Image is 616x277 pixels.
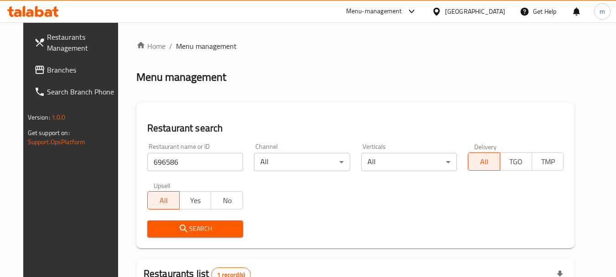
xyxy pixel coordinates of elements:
[472,155,497,168] span: All
[47,31,119,53] span: Restaurants Management
[169,41,172,52] li: /
[504,155,528,168] span: TGO
[147,191,180,209] button: All
[176,41,237,52] span: Menu management
[155,223,236,235] span: Search
[211,191,243,209] button: No
[183,194,208,207] span: Yes
[468,152,500,171] button: All
[179,191,212,209] button: Yes
[28,127,70,139] span: Get support on:
[600,6,605,16] span: m
[147,153,243,171] input: Search for restaurant name or ID..
[47,64,119,75] span: Branches
[536,155,560,168] span: TMP
[154,182,171,188] label: Upsell
[47,86,119,97] span: Search Branch Phone
[136,41,575,52] nav: breadcrumb
[361,153,457,171] div: All
[346,6,402,17] div: Menu-management
[27,59,126,81] a: Branches
[254,153,350,171] div: All
[151,194,176,207] span: All
[28,111,50,123] span: Version:
[27,26,126,59] a: Restaurants Management
[27,81,126,103] a: Search Branch Phone
[52,111,66,123] span: 1.0.0
[500,152,532,171] button: TGO
[147,220,243,237] button: Search
[28,136,86,148] a: Support.OpsPlatform
[136,41,166,52] a: Home
[147,121,564,135] h2: Restaurant search
[532,152,564,171] button: TMP
[215,194,239,207] span: No
[445,6,505,16] div: [GEOGRAPHIC_DATA]
[474,143,497,150] label: Delivery
[136,70,226,84] h2: Menu management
